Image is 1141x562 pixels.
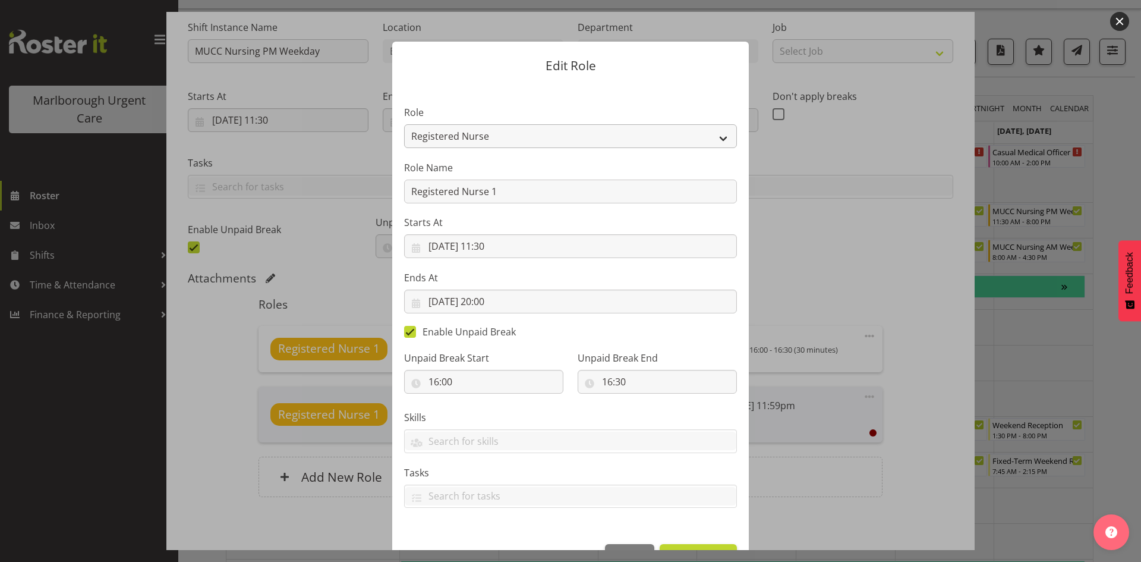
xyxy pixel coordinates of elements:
[1124,252,1135,294] span: Feedback
[404,105,737,120] label: Role
[404,59,737,72] p: Edit Role
[1105,526,1117,538] img: help-xxl-2.png
[405,487,736,506] input: Search for tasks
[404,290,737,313] input: Click to select...
[405,432,736,450] input: Search for skills
[404,161,737,175] label: Role Name
[404,271,737,285] label: Ends At
[578,351,737,365] label: Unpaid Break End
[404,215,737,230] label: Starts At
[404,351,563,365] label: Unpaid Break Start
[416,326,516,338] span: Enable Unpaid Break
[1118,240,1141,321] button: Feedback - Show survey
[404,410,737,425] label: Skills
[578,370,737,394] input: Click to select...
[404,466,737,480] label: Tasks
[404,180,737,203] input: E.g. Waiter 1
[404,370,563,394] input: Click to select...
[404,234,737,258] input: Click to select...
